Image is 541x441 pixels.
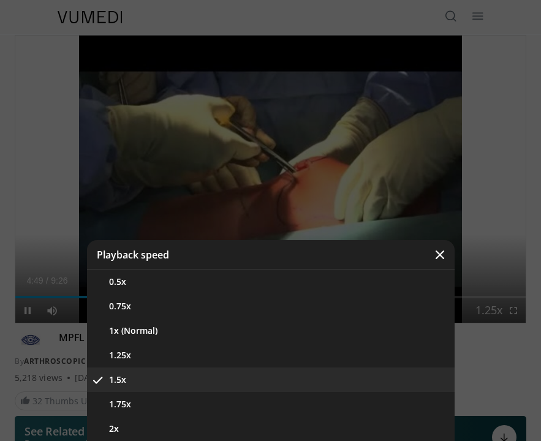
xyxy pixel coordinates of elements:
[97,250,169,260] p: Playback speed
[87,294,455,318] button: 0.75x
[58,11,123,23] img: VuMedi Logo
[15,36,526,323] video-js: Video Player
[87,318,455,343] button: 1x (Normal)
[87,269,455,294] button: 0.5x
